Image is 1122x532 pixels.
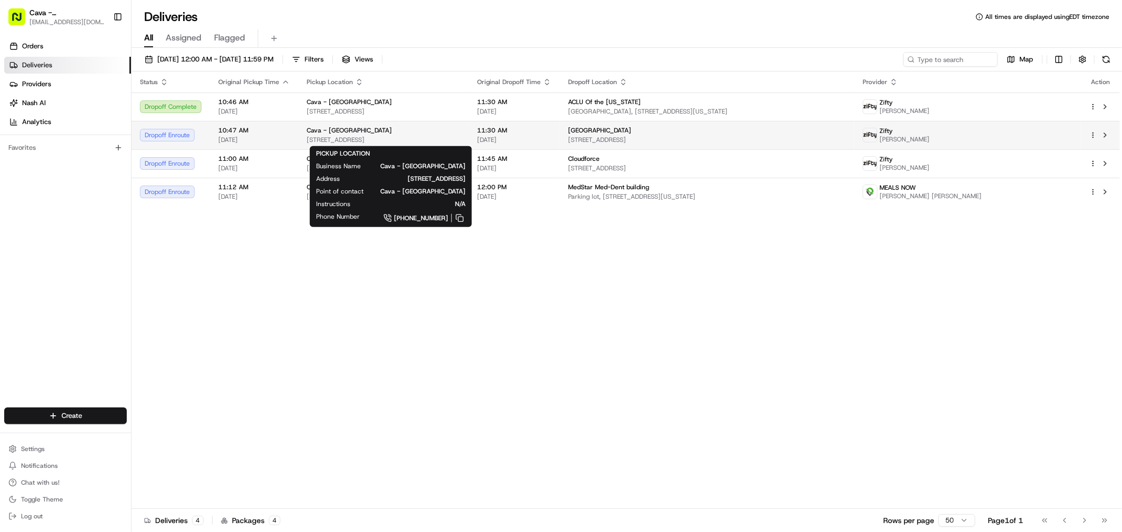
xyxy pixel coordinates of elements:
span: [PERSON_NAME] [880,107,929,115]
div: Deliveries [144,515,204,526]
span: Views [355,55,373,64]
img: zifty-logo-trans-sq.png [863,157,877,170]
img: Grace Nketiah [11,181,27,198]
span: [DATE] [477,192,551,201]
p: Welcome 👋 [11,42,191,59]
span: Point of contact [316,187,363,196]
img: Cava Alexandria [11,153,27,170]
p: Rows per page [883,515,934,526]
img: zifty-logo-trans-sq.png [863,100,877,114]
span: Status [140,78,158,86]
button: [EMAIL_ADDRESS][DOMAIN_NAME] [29,18,105,26]
span: Cloudforce [568,155,600,163]
span: Pylon [105,261,127,269]
span: MedStar Med-Dent building [568,183,649,191]
span: [DATE] [92,163,114,171]
span: Assigned [166,32,201,44]
span: [DATE] [218,192,290,201]
div: We're available if you need us! [47,111,145,119]
span: Cava - [GEOGRAPHIC_DATA] [307,183,392,191]
button: Views [337,52,378,67]
a: Providers [4,76,131,93]
a: Analytics [4,114,131,130]
span: [DATE] [93,191,115,200]
span: [DATE] [477,136,551,144]
div: Start new chat [47,100,173,111]
h1: Deliveries [144,8,198,25]
span: [PERSON_NAME] [880,163,929,172]
button: Cava - [GEOGRAPHIC_DATA][EMAIL_ADDRESS][DOMAIN_NAME] [4,4,109,29]
span: [GEOGRAPHIC_DATA], [STREET_ADDRESS][US_STATE] [568,107,846,116]
span: 11:30 AM [477,98,551,106]
span: [PERSON_NAME] [33,191,85,200]
div: 4 [269,516,280,525]
span: Map [1019,55,1033,64]
span: [STREET_ADDRESS] [568,164,846,172]
span: [DATE] [218,164,290,172]
span: All [144,32,153,44]
span: Notifications [21,462,58,470]
span: Orders [22,42,43,51]
button: Toggle Theme [4,492,127,507]
input: Clear [27,68,174,79]
span: Cava - [GEOGRAPHIC_DATA] [307,98,392,106]
span: [DATE] 12:00 AM - [DATE] 11:59 PM [157,55,274,64]
span: [STREET_ADDRESS] [307,136,460,144]
div: Packages [221,515,280,526]
img: Nash [11,11,32,32]
span: Log out [21,512,43,520]
span: [STREET_ADDRESS] [307,192,460,201]
span: [GEOGRAPHIC_DATA] [568,126,631,135]
span: 11:12 AM [218,183,290,191]
span: 10:47 AM [218,126,290,135]
span: All times are displayed using EDT timezone [985,13,1109,21]
span: [STREET_ADDRESS] [568,136,846,144]
a: Orders [4,38,131,55]
img: melas_now_logo.png [863,185,877,199]
button: Notifications [4,458,127,473]
span: Settings [21,445,45,453]
span: Pickup Location [307,78,353,86]
div: Past conversations [11,137,67,145]
span: ACLU Of the [US_STATE] [568,98,641,106]
span: • [87,191,91,200]
div: Action [1089,78,1111,86]
span: [DATE] [218,107,290,116]
div: Page 1 of 1 [988,515,1023,526]
a: Powered byPylon [74,260,127,269]
span: Instructions [316,200,350,208]
div: 4 [192,516,204,525]
span: Cava - [GEOGRAPHIC_DATA] [307,126,392,135]
span: Knowledge Base [21,235,80,245]
input: Type to search [903,52,998,67]
a: 💻API Documentation [85,231,173,250]
button: [DATE] 12:00 AM - [DATE] 11:59 PM [140,52,278,67]
button: Log out [4,509,127,524]
img: zifty-logo-trans-sq.png [863,128,877,142]
span: 12:00 PM [477,183,551,191]
span: PICKUP LOCATION [316,149,370,158]
span: [STREET_ADDRESS] [307,164,460,172]
span: Cava - [GEOGRAPHIC_DATA] [307,155,392,163]
span: Parking lot, [STREET_ADDRESS][US_STATE] [568,192,846,201]
span: Nash AI [22,98,46,108]
span: N/A [367,200,466,208]
span: Filters [305,55,324,64]
a: Deliveries [4,57,131,74]
div: Favorites [4,139,127,156]
span: Chat with us! [21,478,59,487]
button: See all [163,135,191,147]
span: [PERSON_NAME] [880,135,929,144]
button: Map [1002,52,1038,67]
span: Original Pickup Time [218,78,279,86]
span: Cava - [GEOGRAPHIC_DATA] [378,162,466,170]
button: Cava - [GEOGRAPHIC_DATA] [29,7,105,18]
span: Cava Alexandria [33,163,84,171]
span: Zifty [880,155,893,163]
span: Cava - [GEOGRAPHIC_DATA] [380,187,466,196]
span: 10:46 AM [218,98,290,106]
span: [DATE] [218,136,290,144]
span: Deliveries [22,60,52,70]
img: 1736555255976-a54dd68f-1ca7-489b-9aae-adbdc363a1c4 [11,100,29,119]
